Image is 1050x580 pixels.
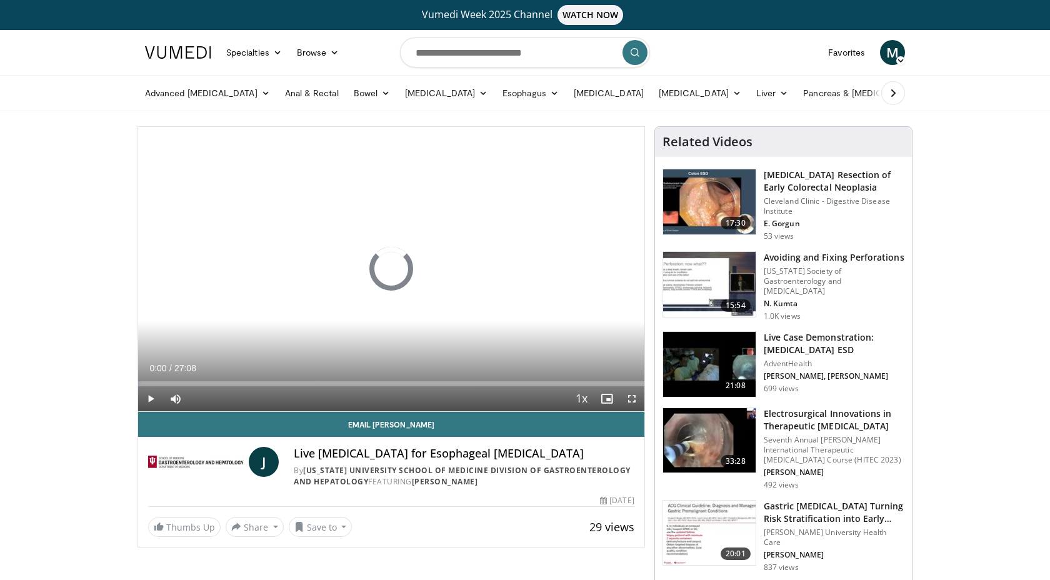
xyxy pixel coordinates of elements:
[148,447,244,477] img: Indiana University School of Medicine Division of Gastroenterology and Hepatology
[589,519,634,534] span: 29 views
[749,81,796,106] a: Liver
[721,455,751,467] span: 33:28
[600,495,634,506] div: [DATE]
[277,81,346,106] a: Anal & Rectal
[662,134,752,149] h4: Related Videos
[289,40,347,65] a: Browse
[147,5,903,25] a: Vumedi Week 2025 ChannelWATCH NOW
[764,251,904,264] h3: Avoiding and Fixing Perforations
[149,363,166,373] span: 0:00
[137,81,277,106] a: Advanced [MEDICAL_DATA]
[764,196,904,216] p: Cleveland Clinic - Digestive Disease Institute
[662,407,904,490] a: 33:28 Electrosurgical Innovations in Therapeutic [MEDICAL_DATA] Seventh Annual [PERSON_NAME] Inte...
[764,562,799,572] p: 837 views
[412,476,478,487] a: [PERSON_NAME]
[219,40,289,65] a: Specialties
[163,386,188,411] button: Mute
[663,252,756,317] img: 72898348-5f58-481f-b4fc-d42b581af53e.150x105_q85_crop-smart_upscale.jpg
[663,408,756,473] img: 96ba4dcf-a084-408d-aab4-b40e80adc05e.150x105_q85_crop-smart_upscale.jpg
[663,501,756,566] img: 7b169775-ea22-4582-9e13-9407799808ec.150x105_q85_crop-smart_upscale.jpg
[764,480,799,490] p: 492 views
[764,311,801,321] p: 1.0K views
[721,217,751,229] span: 17:30
[397,81,495,106] a: [MEDICAL_DATA]
[663,332,756,397] img: b7c422a6-5ed6-4b17-acfb-21500b58f09e.150x105_q85_crop-smart_upscale.jpg
[764,467,904,477] p: [PERSON_NAME]
[764,407,904,432] h3: Electrosurgical Innovations in Therapeutic [MEDICAL_DATA]
[289,517,352,537] button: Save to
[662,500,904,572] a: 20:01 Gastric [MEDICAL_DATA] Turning Risk Stratification into Early… [PERSON_NAME] University Hea...
[138,381,644,386] div: Progress Bar
[651,81,749,106] a: [MEDICAL_DATA]
[764,384,799,394] p: 699 views
[346,81,397,106] a: Bowel
[764,266,904,296] p: [US_STATE] Society of Gastroenterology and [MEDICAL_DATA]
[764,331,904,356] h3: Live Case Demonstration: [MEDICAL_DATA] ESD
[764,169,904,194] h3: [MEDICAL_DATA] Resection of Early Colorectal Neoplasia
[764,371,904,381] p: [PERSON_NAME], [PERSON_NAME]
[138,386,163,411] button: Play
[294,465,634,487] div: By FEATURING
[764,500,904,525] h3: Gastric [MEDICAL_DATA] Turning Risk Stratification into Early…
[145,46,211,59] img: VuMedi Logo
[764,550,904,560] p: [PERSON_NAME]
[764,359,904,369] p: AdventHealth
[294,447,634,461] h4: Live [MEDICAL_DATA] for Esophageal [MEDICAL_DATA]
[821,40,872,65] a: Favorites
[594,386,619,411] button: Enable picture-in-picture mode
[294,465,631,487] a: [US_STATE] University School of Medicine Division of Gastroenterology and Hepatology
[764,231,794,241] p: 53 views
[148,517,221,537] a: Thumbs Up
[249,447,279,477] a: J
[764,435,904,465] p: Seventh Annual [PERSON_NAME] International Therapeutic [MEDICAL_DATA] Course (HITEC 2023)
[569,386,594,411] button: Playback Rate
[557,5,624,25] span: WATCH NOW
[721,299,751,312] span: 15:54
[138,127,644,412] video-js: Video Player
[400,37,650,67] input: Search topics, interventions
[764,299,904,309] p: N. Kumta
[169,363,172,373] span: /
[764,219,904,229] p: E. Gorgun
[880,40,905,65] a: M
[174,363,196,373] span: 27:08
[721,547,751,560] span: 20:01
[138,412,644,437] a: Email [PERSON_NAME]
[662,251,904,321] a: 15:54 Avoiding and Fixing Perforations [US_STATE] Society of Gastroenterology and [MEDICAL_DATA] ...
[663,169,756,234] img: 2f3204fc-fe9c-4e55-bbc2-21ba8c8e5b61.150x105_q85_crop-smart_upscale.jpg
[566,81,651,106] a: [MEDICAL_DATA]
[662,331,904,397] a: 21:08 Live Case Demonstration: [MEDICAL_DATA] ESD AdventHealth [PERSON_NAME], [PERSON_NAME] 699 v...
[619,386,644,411] button: Fullscreen
[764,527,904,547] p: [PERSON_NAME] University Health Care
[662,169,904,241] a: 17:30 [MEDICAL_DATA] Resection of Early Colorectal Neoplasia Cleveland Clinic - Digestive Disease...
[721,379,751,392] span: 21:08
[796,81,942,106] a: Pancreas & [MEDICAL_DATA]
[495,81,566,106] a: Esophagus
[226,517,284,537] button: Share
